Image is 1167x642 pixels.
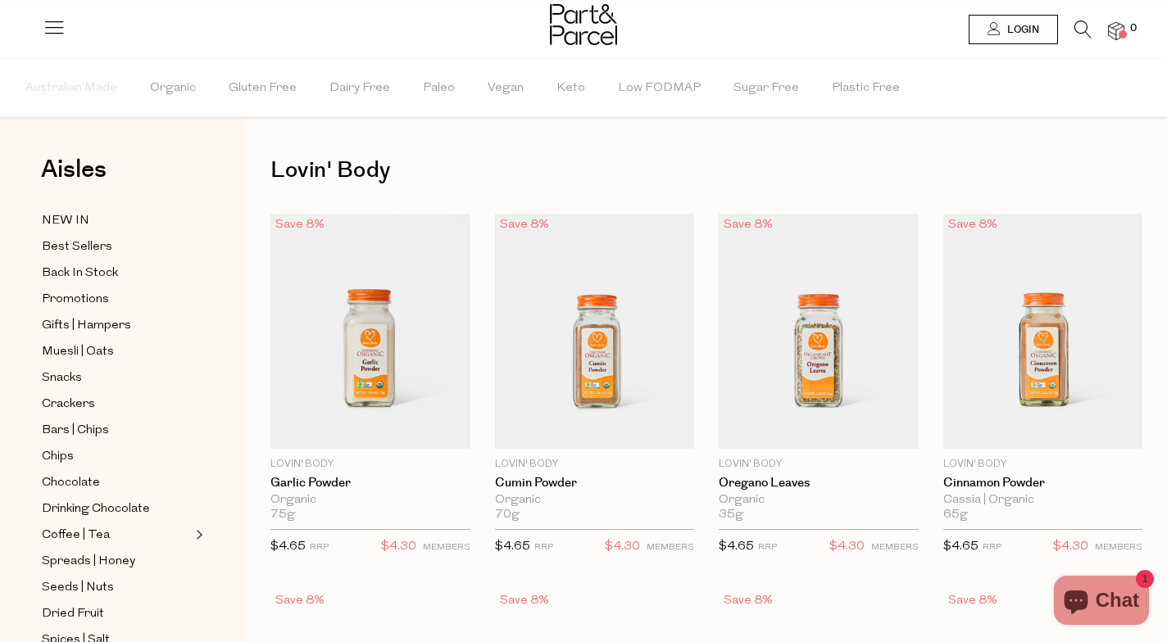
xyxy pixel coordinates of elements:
span: 70g [495,508,520,522]
span: $4.65 [943,540,979,553]
span: Chocolate [42,473,100,493]
span: Back In Stock [42,264,118,283]
div: Save 8% [270,214,329,236]
h1: Lovin' Body [270,151,1142,189]
span: $4.65 [495,540,530,553]
a: Coffee | Tea [42,525,191,545]
a: Login [969,15,1058,44]
a: Back In Stock [42,263,191,283]
span: Drinking Chocolate [42,500,150,519]
span: $4.65 [270,540,306,553]
a: Oregano Leaves [719,476,919,491]
span: Best Sellers [42,237,112,257]
span: Bars | Chips [42,421,109,441]
span: NEW IN [42,211,89,231]
span: $4.65 [719,540,754,553]
p: Lovin' Body [495,457,695,472]
span: Spreads | Honey [42,552,135,572]
small: RRP [534,543,553,552]
span: Gluten Free [229,60,297,117]
span: Crackers [42,395,95,414]
a: Gifts | Hampers [42,315,191,336]
small: MEMBERS [1095,543,1142,552]
a: NEW IN [42,210,191,231]
span: 75g [270,508,295,522]
span: Organic [150,60,196,117]
span: $4.30 [829,536,865,558]
small: MEMBERS [871,543,919,552]
span: Keto [556,60,585,117]
p: Lovin' Body [719,457,919,472]
div: Organic [495,493,695,508]
a: Snacks [42,368,191,388]
span: Dairy Free [329,60,390,117]
p: Lovin' Body [943,457,1143,472]
div: Save 8% [270,590,329,612]
div: Save 8% [495,590,554,612]
span: $4.30 [381,536,416,558]
span: Promotions [42,290,109,310]
span: Seeds | Nuts [42,578,114,598]
span: Sugar Free [733,60,799,117]
img: Oregano Leaves [719,214,919,449]
span: $4.30 [605,536,640,558]
span: 0 [1126,21,1141,36]
div: Organic [719,493,919,508]
span: $4.30 [1053,536,1088,558]
span: Low FODMAP [618,60,701,117]
a: Cumin Powder [495,476,695,491]
div: Save 8% [719,590,778,612]
img: Garlic Powder [270,214,470,449]
small: MEMBERS [647,543,694,552]
img: Part&Parcel [550,4,617,45]
span: Muesli | Oats [42,342,114,362]
a: 0 [1108,22,1124,39]
div: Cassia | Organic [943,493,1143,508]
span: Plastic Free [832,60,900,117]
span: Login [1003,23,1039,37]
img: Cinnamon Powder [943,214,1143,449]
a: Spreads | Honey [42,551,191,572]
a: Seeds | Nuts [42,577,191,598]
a: Chips [42,446,191,467]
button: Expand/Collapse Coffee | Tea [192,525,203,545]
span: 35g [719,508,743,522]
a: Crackers [42,394,191,414]
span: Dried Fruit [42,604,104,624]
small: RRP [758,543,777,552]
a: Drinking Chocolate [42,499,191,519]
span: Australian Made [25,60,117,117]
a: Muesli | Oats [42,341,191,362]
img: Cumin Powder [495,214,695,449]
span: Paleo [423,60,455,117]
a: Garlic Powder [270,476,470,491]
span: Snacks [42,368,82,388]
div: Save 8% [943,214,1002,236]
span: Vegan [488,60,524,117]
a: Best Sellers [42,237,191,257]
span: Gifts | Hampers [42,316,131,336]
span: 65g [943,508,968,522]
a: Dried Fruit [42,604,191,624]
p: Lovin' Body [270,457,470,472]
div: Save 8% [719,214,778,236]
div: Save 8% [943,590,1002,612]
a: Cinnamon Powder [943,476,1143,491]
span: Chips [42,447,74,467]
div: Organic [270,493,470,508]
div: Save 8% [495,214,554,236]
inbox-online-store-chat: Shopify online store chat [1049,576,1154,629]
small: RRP [983,543,1001,552]
a: Bars | Chips [42,420,191,441]
a: Chocolate [42,472,191,493]
small: MEMBERS [423,543,470,552]
span: Aisles [41,151,107,188]
a: Promotions [42,289,191,310]
span: Coffee | Tea [42,526,110,545]
small: RRP [310,543,329,552]
a: Aisles [41,157,107,198]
